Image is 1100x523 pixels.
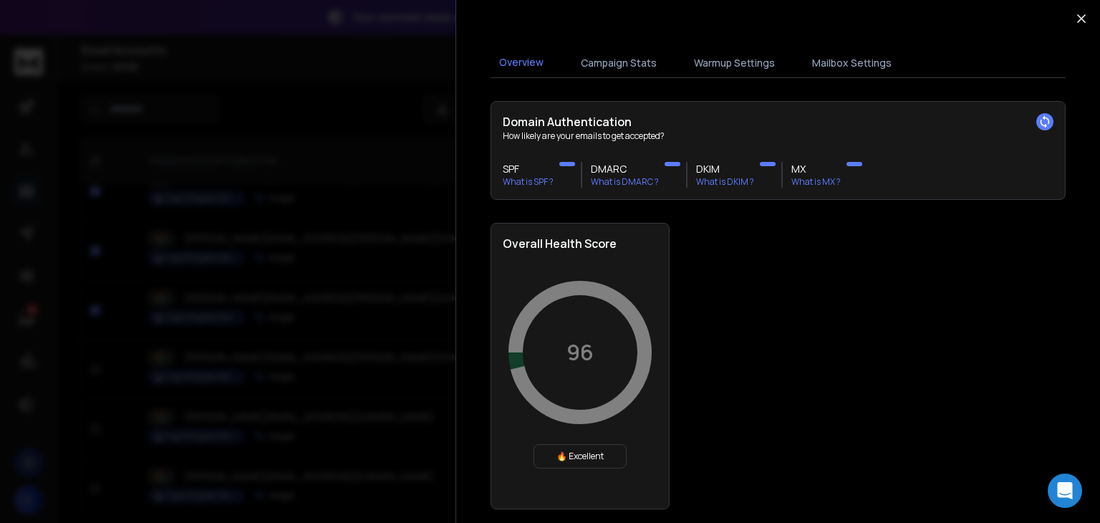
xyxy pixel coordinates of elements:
p: What is MX ? [791,176,841,188]
h3: MX [791,162,841,176]
p: What is SPF ? [503,176,554,188]
h3: SPF [503,162,554,176]
p: What is DMARC ? [591,176,659,188]
h2: Domain Authentication [503,113,1053,130]
p: 96 [566,340,594,365]
button: Overview [491,47,552,80]
button: Mailbox Settings [804,47,900,79]
button: Warmup Settings [685,47,783,79]
h3: DMARC [591,162,659,176]
h3: DKIM [696,162,754,176]
p: How likely are your emails to get accepted? [503,130,1053,142]
div: Open Intercom Messenger [1048,474,1082,508]
div: 🔥 Excellent [534,444,627,469]
h2: Overall Health Score [503,235,657,252]
p: What is DKIM ? [696,176,754,188]
button: Campaign Stats [572,47,665,79]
